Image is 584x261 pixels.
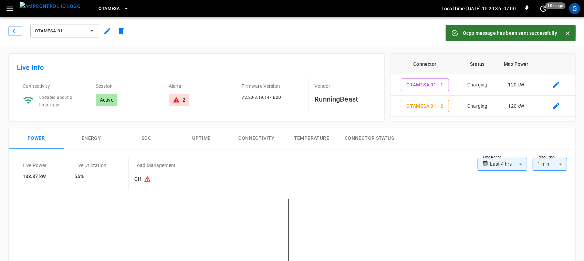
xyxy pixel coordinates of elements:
p: Local time [441,5,465,12]
img: ampcontrol.io logo [20,2,81,11]
button: Existing capacity schedules won’t take effect because Load Management is turned off. To activate ... [141,173,154,186]
span: V2.20-3.19.14-1E2D [242,95,281,100]
button: set refresh interval [538,3,549,14]
button: SOC [119,127,174,149]
div: Last 4 hrs [490,158,527,171]
div: Ocpp message has been sent successfully [463,27,557,39]
div: 1 min [533,158,567,171]
label: Time Range [482,155,502,160]
td: Charging [459,96,496,117]
label: Resolution [538,155,555,160]
button: Connector Status [339,127,399,149]
th: Connector [390,54,459,74]
button: Energy [64,127,119,149]
td: 120 kW [496,74,537,96]
td: Charging [459,74,496,96]
table: connector table [390,54,575,117]
p: Connectivity [23,83,84,90]
h6: 138.87 kW [23,173,47,180]
h6: 56% [75,173,106,180]
p: Firmware Version [242,83,303,90]
button: OtaMesa [96,2,132,15]
div: 2 [182,96,185,103]
p: Live Utilization [75,162,106,169]
span: OtaMesa 01 [35,27,86,35]
div: profile-icon [569,3,580,14]
h6: Off [134,173,176,186]
span: OtaMesa [98,5,120,13]
p: Live Power [23,162,47,169]
th: Status [459,54,496,74]
p: [DATE] 15:20:36 -07:00 [467,5,516,12]
span: updated about 2 hours ago [39,95,72,107]
span: 10 s ago [545,2,566,9]
button: Power [9,127,64,149]
th: Max Power [496,54,537,74]
h6: Live Info [17,62,376,73]
button: Close [563,28,573,39]
button: Uptime [174,127,229,149]
button: OtaMesa 01 - 1 [401,79,449,91]
p: Vendor [314,83,376,90]
button: Temperature [284,127,339,149]
p: Session [96,83,157,90]
td: 120 kW [496,96,537,117]
p: Load Management [134,162,176,169]
button: OtaMesa 01 - 2 [401,100,449,113]
p: Alerts [169,83,230,90]
button: Connectivity [229,127,284,149]
p: Active [100,96,113,103]
h6: RunningBeast [314,94,376,105]
button: OtaMesa 01 [30,24,99,38]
